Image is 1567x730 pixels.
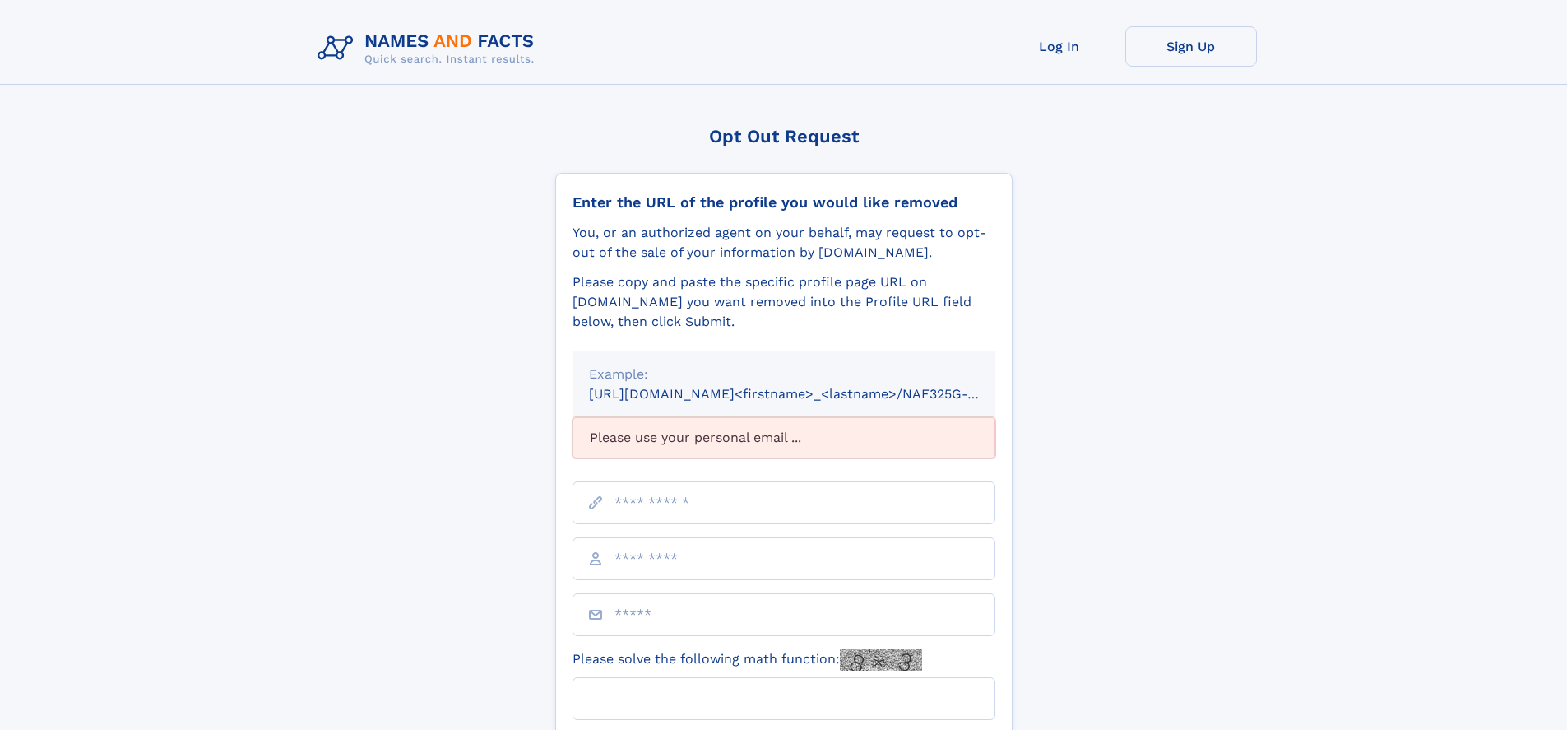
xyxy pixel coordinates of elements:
a: Sign Up [1125,26,1257,67]
div: Opt Out Request [555,126,1013,146]
div: Example: [589,365,979,384]
div: Please copy and paste the specific profile page URL on [DOMAIN_NAME] you want removed into the Pr... [573,272,995,332]
small: [URL][DOMAIN_NAME]<firstname>_<lastname>/NAF325G-xxxxxxxx [589,386,1027,402]
div: You, or an authorized agent on your behalf, may request to opt-out of the sale of your informatio... [573,223,995,263]
div: Please use your personal email ... [573,417,995,458]
label: Please solve the following math function: [573,649,922,671]
a: Log In [994,26,1125,67]
img: Logo Names and Facts [311,26,548,71]
div: Enter the URL of the profile you would like removed [573,193,995,212]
